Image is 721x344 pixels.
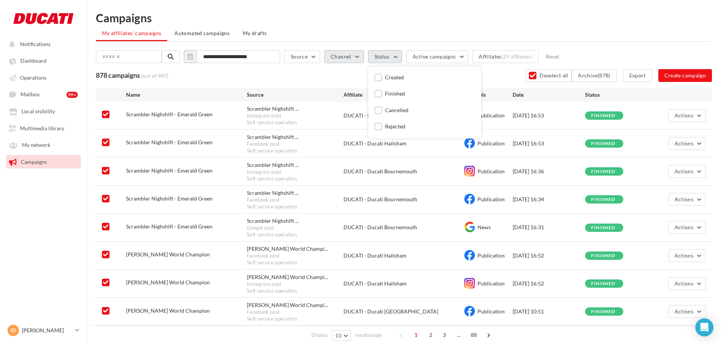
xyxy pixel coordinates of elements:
div: [DATE] 16:31 [513,224,585,231]
span: Actions [675,224,693,230]
button: Actions [668,137,706,150]
div: Google post [247,225,344,231]
span: 88 [468,329,480,341]
a: Campaigns [5,155,82,168]
div: Created [385,74,404,81]
span: Multimedia library [20,125,64,131]
span: Local visibility [22,108,55,115]
div: Status [585,91,658,99]
button: Actions [668,221,706,234]
div: Self-service operation [247,119,344,126]
span: Actions [675,112,693,119]
span: Scrambler Nighshift - Emerald Green [126,223,213,230]
h1: Campaigns [96,12,712,23]
div: Finished [385,90,405,97]
button: Archive(878) [572,69,616,82]
span: Publication [478,280,505,287]
button: Actions [668,165,706,178]
span: Actions [675,140,693,147]
div: Instagram post [247,169,344,176]
span: My network [22,142,50,148]
span: Scrambler Nighshift ... [247,189,299,197]
div: Source [247,91,344,99]
div: DUCATI - Ducati Bournemouth [344,196,464,203]
span: [PERSON_NAME] World Champi... [247,245,328,253]
button: Notifications [5,37,79,51]
button: Create campaign [658,69,712,82]
div: Self-service operation [247,259,344,266]
a: Operations [5,71,82,84]
button: 10 [332,330,351,341]
span: 10 [335,333,342,339]
div: Cancelled [385,106,408,114]
div: Self-service operation [247,176,344,182]
div: finished [591,281,616,286]
div: finished [591,113,616,118]
button: Actions [668,277,706,290]
span: Publication [478,168,505,174]
span: Actions [675,280,693,287]
span: [PERSON_NAME] World Champi... [247,301,328,309]
span: Scrambler Nighshift ... [247,217,299,225]
span: Display [311,332,328,339]
a: My network [5,138,82,151]
div: finished [591,141,616,146]
div: Affiliate [344,91,464,99]
span: Operations [20,74,46,81]
span: Actions [675,252,693,259]
button: Actions [668,193,706,206]
div: Instagram post [247,113,344,119]
button: Actions [668,249,706,262]
div: (29 affiliates) [502,54,532,60]
span: 2 [425,329,437,341]
div: [DATE] 16:36 [513,168,585,175]
span: Actions [675,168,693,174]
div: Self-service operation [247,204,344,210]
div: finished [591,225,616,230]
span: Publication [478,196,505,202]
div: DUCATI - Ducati Hailsham [344,140,464,147]
div: finished [591,309,616,314]
div: finished [591,253,616,258]
span: Marquez World Champion [126,307,210,314]
span: News [478,224,491,230]
span: Marquez World Champion [126,251,210,258]
div: 99+ [66,92,78,98]
button: Affiliates(29 affiliates) [472,50,538,63]
span: 3 [438,329,450,341]
div: [DATE] 16:53 [513,140,585,147]
span: (878) [598,72,610,79]
span: My drafts [243,30,267,36]
div: DUCATI - Ducati [GEOGRAPHIC_DATA] [344,308,464,315]
span: results/page [355,332,382,339]
button: Actions [668,109,706,122]
div: DUCATI - Ducati Bournemouth [344,168,464,175]
span: Scrambler Nighshift ... [247,105,299,113]
div: [DATE] 16:53 [513,112,585,119]
button: Source [284,50,320,63]
span: (out of 987) [141,73,168,79]
span: Scrambler Nighshift - Emerald Green [126,139,213,145]
div: DUCATI - Ducati Hailsham [344,252,464,259]
span: Scrambler Nighshift - Emerald Green [126,195,213,202]
span: Campaigns [21,159,47,165]
div: Self-service operation [247,231,344,238]
div: Self-service operation [247,288,344,295]
div: finished [591,169,616,174]
span: 878 campaigns [96,71,140,79]
span: Automated campaigns [174,30,230,36]
div: finished [591,197,616,202]
div: Open Intercom Messenger [695,318,713,336]
div: Name [126,91,247,99]
span: ID [11,327,16,334]
span: 1 [410,329,422,341]
div: Self-service operation [247,148,344,154]
div: [DATE] 10:51 [513,308,585,315]
p: [PERSON_NAME] [22,327,72,334]
button: Export [623,69,652,82]
div: [DATE] 16:52 [513,252,585,259]
span: Publication [478,252,505,259]
span: ... [453,329,465,341]
a: Dashboard [5,54,82,67]
div: Rejected [385,123,405,130]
